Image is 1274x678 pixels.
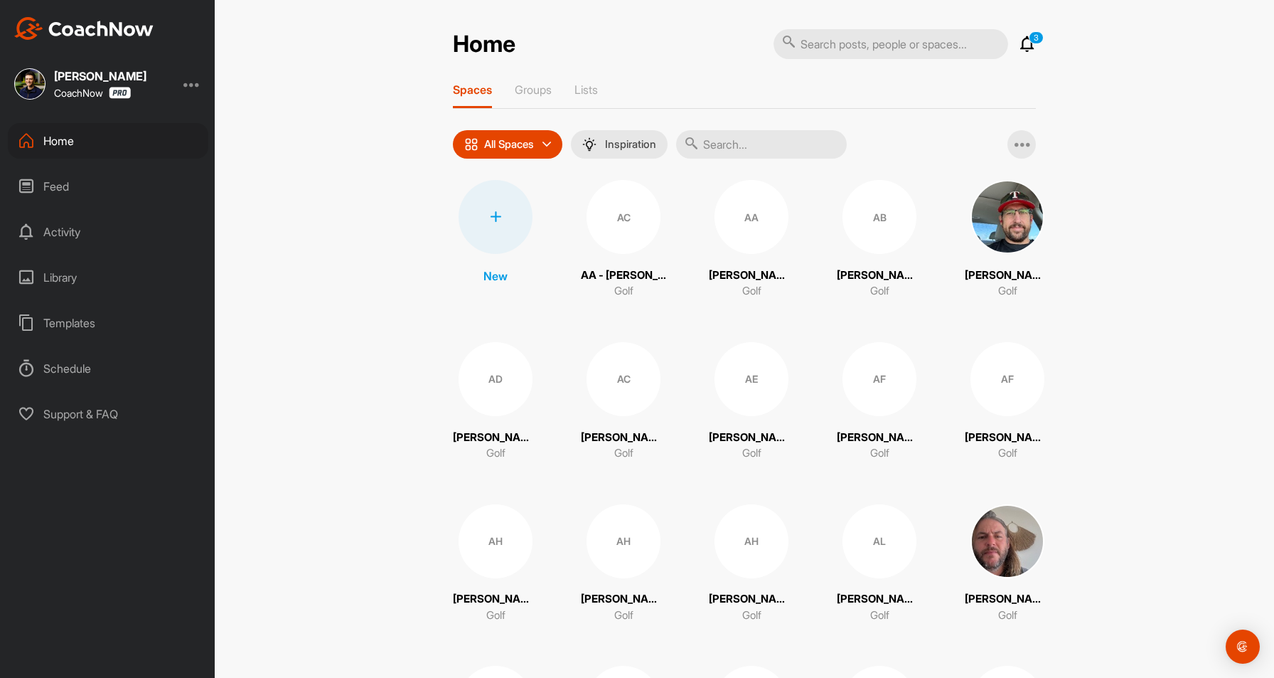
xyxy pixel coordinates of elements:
[870,608,889,624] p: Golf
[8,260,208,295] div: Library
[581,342,666,462] a: AC[PERSON_NAME] De La [PERSON_NAME]Golf
[970,180,1044,254] img: square_1977211304866c651fe8574bfd4e6d3a.jpg
[998,445,1017,462] p: Golf
[581,268,666,284] p: AA - [PERSON_NAME]
[8,214,208,250] div: Activity
[709,504,794,624] a: AH[PERSON_NAME]Golf
[54,87,131,99] div: CoachNow
[970,504,1044,578] img: square_070bcfb37112b398d0b1e8e92526b093.jpg
[109,87,131,99] img: CoachNow Pro
[837,504,922,624] a: AL[PERSON_NAME]Golf
[484,139,534,150] p: All Spaces
[709,268,794,284] p: [PERSON_NAME]
[714,504,788,578] div: AH
[453,83,492,97] p: Spaces
[998,283,1017,300] p: Golf
[870,283,889,300] p: Golf
[709,180,794,300] a: AA[PERSON_NAME]Golf
[8,305,208,341] div: Templates
[453,591,538,608] p: [PERSON_NAME]
[714,180,788,254] div: AA
[459,342,532,416] div: AD
[453,342,538,462] a: AD[PERSON_NAME]Golf
[965,180,1050,300] a: [PERSON_NAME]Golf
[464,137,478,152] img: icon
[965,430,1050,446] p: [PERSON_NAME]
[965,268,1050,284] p: [PERSON_NAME]
[842,342,916,416] div: AF
[8,396,208,432] div: Support & FAQ
[453,31,515,58] h2: Home
[614,283,633,300] p: Golf
[773,29,1008,59] input: Search posts, people or spaces...
[14,17,154,40] img: CoachNow
[515,83,552,97] p: Groups
[605,139,656,150] p: Inspiration
[1226,630,1260,664] div: Open Intercom Messenger
[970,342,1044,416] div: AF
[582,137,596,152] img: menuIcon
[14,68,45,100] img: square_49fb5734a34dfb4f485ad8bdc13d6667.jpg
[581,591,666,608] p: [PERSON_NAME]
[870,445,889,462] p: Golf
[709,591,794,608] p: [PERSON_NAME]
[742,445,761,462] p: Golf
[581,504,666,624] a: AH[PERSON_NAME]Golf
[965,342,1050,462] a: AF[PERSON_NAME]Golf
[459,504,532,578] div: AH
[483,268,508,285] p: New
[587,180,660,254] div: AC
[742,283,761,300] p: Golf
[837,342,922,462] a: AF[PERSON_NAME]Golf
[574,83,598,97] p: Lists
[1029,31,1044,44] p: 3
[614,445,633,462] p: Golf
[709,342,794,462] a: AE[PERSON_NAME]Golf
[714,342,788,416] div: AE
[453,504,538,624] a: AH[PERSON_NAME]Golf
[614,608,633,624] p: Golf
[8,169,208,204] div: Feed
[842,180,916,254] div: AB
[837,591,922,608] p: [PERSON_NAME]
[8,123,208,159] div: Home
[453,430,538,446] p: [PERSON_NAME]
[587,342,660,416] div: AC
[842,504,916,578] div: AL
[676,130,847,159] input: Search...
[837,430,922,446] p: [PERSON_NAME]
[837,268,922,284] p: [PERSON_NAME]
[581,430,666,446] p: [PERSON_NAME] De La [PERSON_NAME]
[587,504,660,578] div: AH
[742,608,761,624] p: Golf
[709,430,794,446] p: [PERSON_NAME]
[965,504,1050,624] a: [PERSON_NAME]Golf
[486,608,505,624] p: Golf
[54,70,146,82] div: [PERSON_NAME]
[998,608,1017,624] p: Golf
[486,445,505,462] p: Golf
[8,351,208,386] div: Schedule
[965,591,1050,608] p: [PERSON_NAME]
[837,180,922,300] a: AB[PERSON_NAME]Golf
[581,180,666,300] a: ACAA - [PERSON_NAME]Golf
